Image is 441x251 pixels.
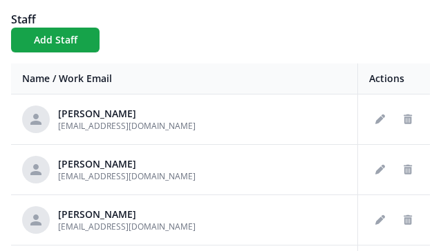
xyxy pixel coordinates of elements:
[58,157,196,171] div: [PERSON_NAME]
[58,170,196,182] span: [EMAIL_ADDRESS][DOMAIN_NAME]
[397,209,419,231] button: Delete staff
[11,63,358,94] th: Name / Work Email
[369,209,391,231] button: Edit staff
[11,11,430,28] h1: Staff
[11,28,100,52] button: Add Staff
[369,108,391,130] button: Edit staff
[58,120,196,132] span: [EMAIL_ADDRESS][DOMAIN_NAME]
[58,208,196,221] div: [PERSON_NAME]
[397,159,419,181] button: Delete staff
[58,221,196,232] span: [EMAIL_ADDRESS][DOMAIN_NAME]
[358,63,431,94] th: Actions
[397,108,419,130] button: Delete staff
[58,107,196,121] div: [PERSON_NAME]
[369,159,391,181] button: Edit staff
